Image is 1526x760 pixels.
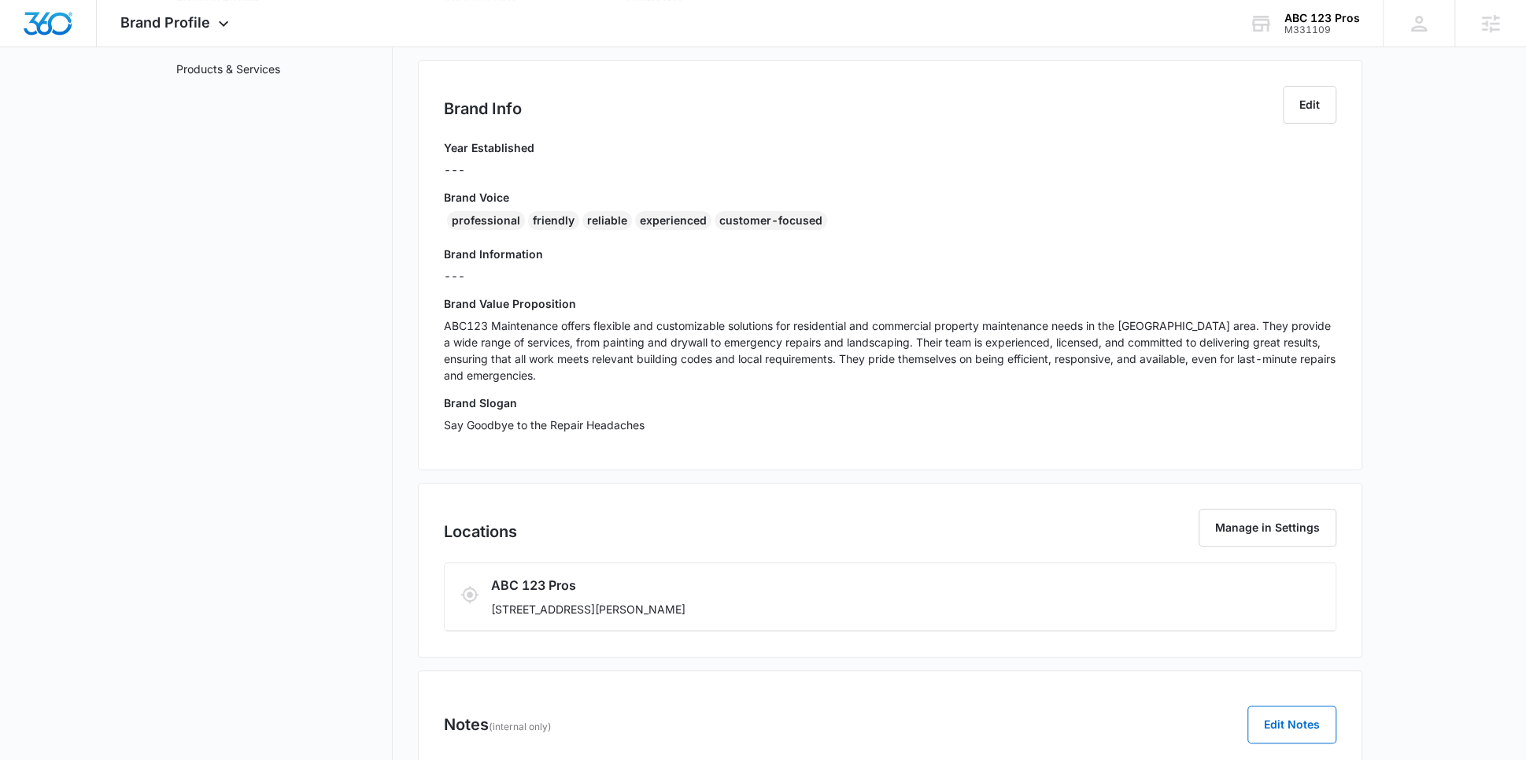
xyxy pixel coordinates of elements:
[582,211,632,230] div: reliable
[444,161,534,178] p: ---
[489,721,552,732] span: (internal only)
[176,61,280,77] a: Products & Services
[444,295,1336,312] h3: Brand Value Proposition
[491,601,1144,617] p: [STREET_ADDRESS][PERSON_NAME]
[444,417,1336,433] p: Say Goodbye to the Repair Headaches
[1284,12,1360,24] div: account name
[491,576,1144,595] h3: ABC 123 Pros
[444,317,1336,384] p: ABC123 Maintenance offers flexible and customizable solutions for residential and commercial prop...
[444,713,552,736] h3: Notes
[444,520,517,543] h2: Locations
[444,97,522,120] h2: Brand Info
[120,14,210,31] span: Brand Profile
[635,211,711,230] div: experienced
[444,246,1336,262] h3: Brand Information
[444,268,1336,284] p: ---
[444,139,534,156] h3: Year Established
[1199,509,1336,547] button: Manage in Settings
[528,211,579,230] div: friendly
[1284,24,1360,35] div: account id
[447,211,525,230] div: professional
[444,395,1336,411] h3: Brand Slogan
[715,211,827,230] div: customer-focused
[1247,706,1336,743] button: Edit Notes
[1283,86,1336,124] button: Edit
[444,189,1336,206] h3: Brand Voice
